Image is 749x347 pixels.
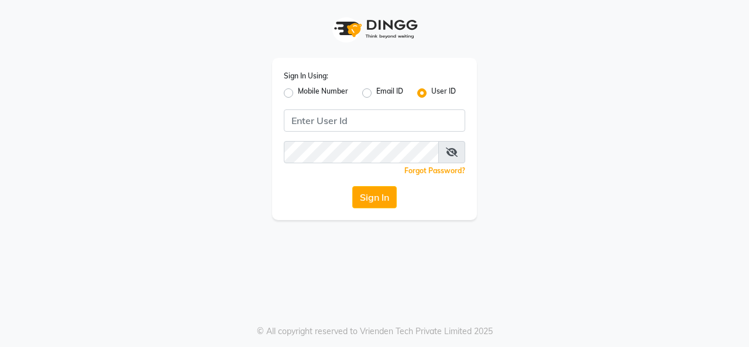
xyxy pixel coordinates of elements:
[431,86,456,100] label: User ID
[284,141,439,163] input: Username
[284,71,328,81] label: Sign In Using:
[298,86,348,100] label: Mobile Number
[328,12,421,46] img: logo1.svg
[352,186,397,208] button: Sign In
[376,86,403,100] label: Email ID
[404,166,465,175] a: Forgot Password?
[284,109,465,132] input: Username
